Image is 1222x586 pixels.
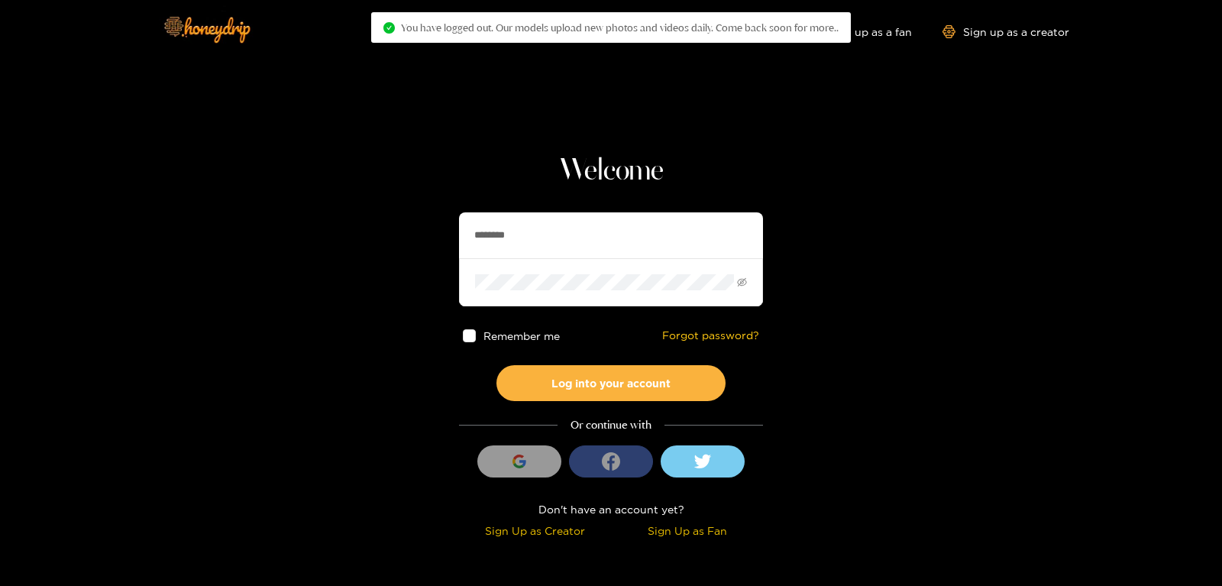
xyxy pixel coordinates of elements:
button: Log into your account [496,365,726,401]
span: check-circle [383,22,395,34]
div: Sign Up as Creator [463,522,607,539]
div: Or continue with [459,416,763,434]
div: Don't have an account yet? [459,500,763,518]
a: Sign up as a creator [942,25,1069,38]
span: Remember me [483,330,560,342]
a: Forgot password? [662,329,759,342]
div: Sign Up as Fan [615,522,759,539]
span: You have logged out. Our models upload new photos and videos daily. Come back soon for more.. [401,21,839,34]
h1: Welcome [459,153,763,189]
a: Sign up as a fan [807,25,912,38]
span: eye-invisible [737,277,747,287]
